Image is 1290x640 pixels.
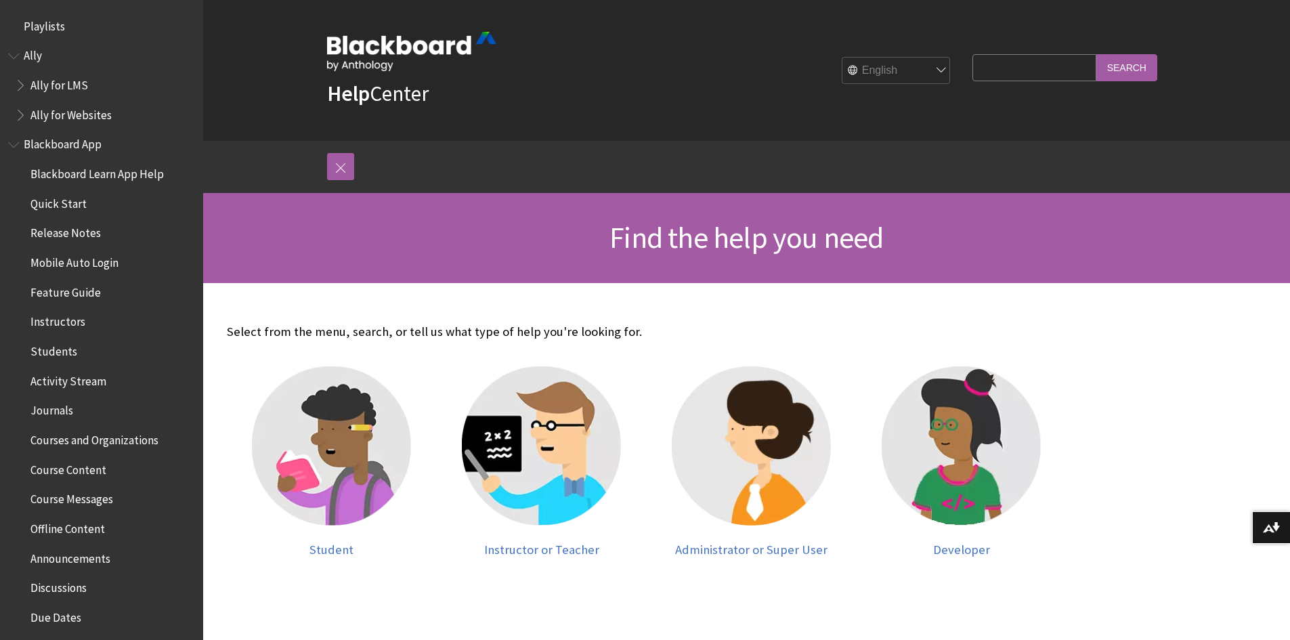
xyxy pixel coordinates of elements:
[30,488,113,507] span: Course Messages
[30,458,106,477] span: Course Content
[227,323,1067,341] p: Select from the menu, search, or tell us what type of help you're looking for.
[8,45,195,127] nav: Book outline for Anthology Ally Help
[842,58,951,85] select: Site Language Selector
[30,547,110,566] span: Announcements
[30,281,101,299] span: Feature Guide
[327,80,429,107] a: HelpCenter
[327,32,496,71] img: Blackboard by Anthology
[24,15,65,33] span: Playlists
[30,104,112,122] span: Ally for Websites
[327,80,370,107] strong: Help
[870,366,1053,557] a: Developer
[30,429,158,447] span: Courses and Organizations
[30,370,106,388] span: Activity Stream
[675,542,827,557] span: Administrator or Super User
[660,366,843,557] a: Administrator Administrator or Super User
[24,45,42,63] span: Ally
[240,366,423,557] a: Student Student
[30,517,105,536] span: Offline Content
[30,74,88,92] span: Ally for LMS
[462,366,621,526] img: Instructor
[484,542,599,557] span: Instructor or Teacher
[30,606,81,624] span: Due Dates
[30,576,87,595] span: Discussions
[1096,54,1157,81] input: Search
[672,366,831,526] img: Administrator
[309,542,353,557] span: Student
[252,366,411,526] img: Student
[30,251,119,270] span: Mobile Auto Login
[24,133,102,152] span: Blackboard App
[30,222,101,240] span: Release Notes
[8,15,195,38] nav: Book outline for Playlists
[30,400,73,418] span: Journals
[609,219,883,256] span: Find the help you need
[30,311,85,329] span: Instructors
[30,192,87,211] span: Quick Start
[30,340,77,358] span: Students
[450,366,633,557] a: Instructor Instructor or Teacher
[30,163,164,181] span: Blackboard Learn App Help
[933,542,990,557] span: Developer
